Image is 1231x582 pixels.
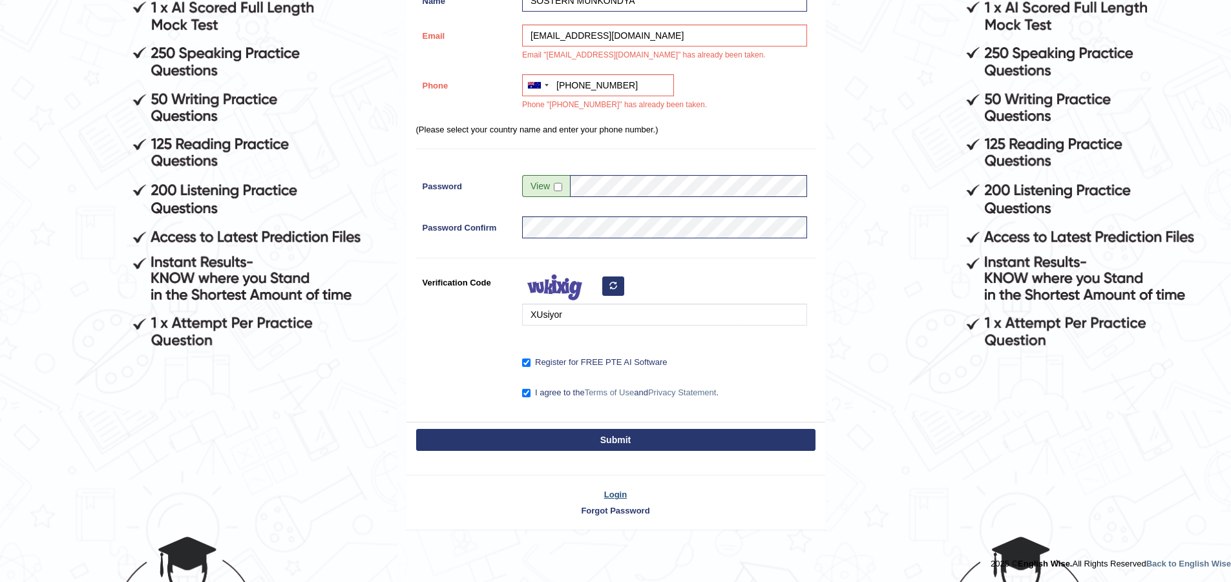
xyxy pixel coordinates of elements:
[991,551,1231,570] div: 2025 © All Rights Reserved
[1146,559,1231,568] a: Back to English Wise
[522,386,719,399] label: I agree to the and .
[416,74,516,92] label: Phone
[416,429,815,451] button: Submit
[416,123,815,136] p: (Please select your country name and enter your phone number.)
[406,504,825,517] a: Forgot Password
[416,25,516,42] label: Email
[585,388,635,397] a: Terms of Use
[522,359,531,367] input: Register for FREE PTE AI Software
[406,488,825,501] a: Login
[648,388,717,397] a: Privacy Statement
[522,389,531,397] input: I agree to theTerms of UseandPrivacy Statement.
[554,183,562,191] input: Show/Hide Password
[523,75,552,96] div: Australia: +61
[522,356,667,369] label: Register for FREE PTE AI Software
[416,271,516,289] label: Verification Code
[522,74,674,96] input: +61 412 345 678
[416,216,516,234] label: Password Confirm
[416,175,516,192] label: Password
[1018,559,1072,568] strong: English Wise.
